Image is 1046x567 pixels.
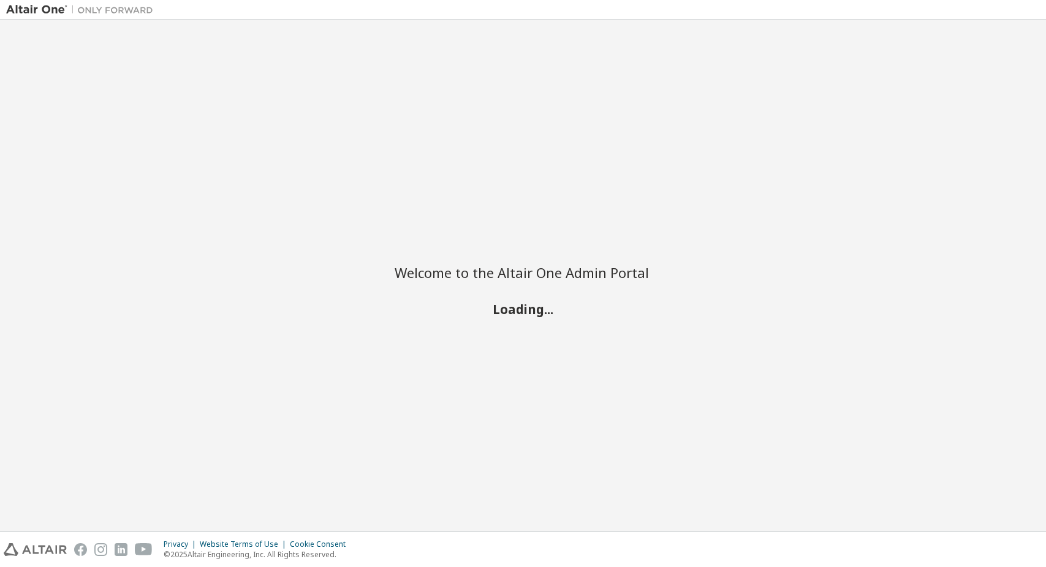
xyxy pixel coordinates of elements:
[395,264,652,281] h2: Welcome to the Altair One Admin Portal
[74,543,87,556] img: facebook.svg
[395,301,652,317] h2: Loading...
[4,543,67,556] img: altair_logo.svg
[135,543,153,556] img: youtube.svg
[200,539,290,549] div: Website Terms of Use
[115,543,127,556] img: linkedin.svg
[94,543,107,556] img: instagram.svg
[6,4,159,16] img: Altair One
[164,539,200,549] div: Privacy
[164,549,353,560] p: © 2025 Altair Engineering, Inc. All Rights Reserved.
[290,539,353,549] div: Cookie Consent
